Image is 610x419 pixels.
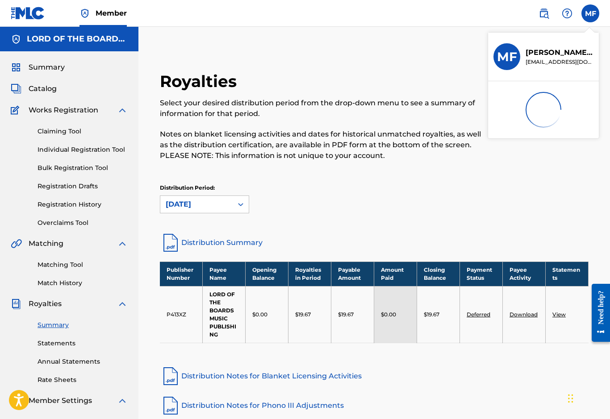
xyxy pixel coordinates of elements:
[117,238,128,249] img: expand
[417,261,460,286] th: Closing Balance
[11,83,57,94] a: CatalogCatalog
[585,276,610,350] iframe: Resource Center
[558,4,576,22] div: Help
[38,127,128,136] a: Claiming Tool
[38,339,128,348] a: Statements
[96,8,127,18] span: Member
[11,83,21,94] img: Catalog
[29,238,63,249] span: Matching
[203,286,246,343] td: LORD OF THE BOARDS MUSIC PUBLISHING
[29,299,62,309] span: Royalties
[117,395,128,406] img: expand
[460,261,503,286] th: Payment Status
[38,278,128,288] a: Match History
[160,98,490,119] p: Select your desired distribution period from the drop-down menu to see a summary of information f...
[246,261,288,286] th: Opening Balance
[160,365,181,387] img: pdf
[160,365,589,387] a: Distribution Notes for Blanket Licensing Activities
[117,105,128,116] img: expand
[288,261,331,286] th: Royalties in Period
[160,232,589,253] a: Distribution Summary
[160,184,249,192] p: Distribution Period:
[79,8,90,19] img: Top Rightsholder
[11,62,21,73] img: Summary
[252,311,267,319] p: $0.00
[29,395,92,406] span: Member Settings
[38,200,128,209] a: Registration History
[38,145,128,154] a: Individual Registration Tool
[535,4,553,22] a: Public Search
[160,71,241,91] h2: Royalties
[552,311,566,318] a: View
[581,4,599,22] div: User Menu
[526,58,593,66] p: services@metropoliscc.com
[11,34,21,45] img: Accounts
[29,83,57,94] span: Catalog
[27,34,128,44] h5: LORD OF THE BOARDS MUSIC PUBLISHING
[29,105,98,116] span: Works Registration
[11,299,21,309] img: Royalties
[467,311,490,318] a: Deferred
[38,357,128,366] a: Annual Statements
[29,62,65,73] span: Summary
[295,311,311,319] p: $19.67
[38,260,128,270] a: Matching Tool
[38,375,128,385] a: Rate Sheets
[11,238,22,249] img: Matching
[166,199,227,210] div: [DATE]
[117,299,128,309] img: expand
[160,395,181,416] img: pdf
[160,261,203,286] th: Publisher Number
[11,62,65,73] a: SummarySummary
[203,261,246,286] th: Payee Name
[503,261,546,286] th: Payee Activity
[38,163,128,173] a: Bulk Registration Tool
[160,232,181,253] img: distribution-summary-pdf
[160,395,589,416] a: Distribution Notes for Phono III Adjustments
[160,286,203,343] td: P413XZ
[526,47,593,58] p: Michael Fuentes
[160,129,490,161] p: Notes on blanket licensing activities and dates for historical unmatched royalties, as well as th...
[424,311,439,319] p: $19.67
[374,261,417,286] th: Amount Paid
[565,376,610,419] iframe: Chat Widget
[38,320,128,330] a: Summary
[562,8,572,19] img: help
[523,89,564,130] img: preloader
[381,311,396,319] p: $0.00
[38,218,128,228] a: Overclaims Tool
[11,105,22,116] img: Works Registration
[545,261,588,286] th: Statements
[510,311,538,318] a: Download
[331,261,374,286] th: Payable Amount
[338,311,354,319] p: $19.67
[38,182,128,191] a: Registration Drafts
[11,7,45,20] img: MLC Logo
[568,385,573,412] div: Drag
[539,8,549,19] img: search
[497,49,517,65] h3: MF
